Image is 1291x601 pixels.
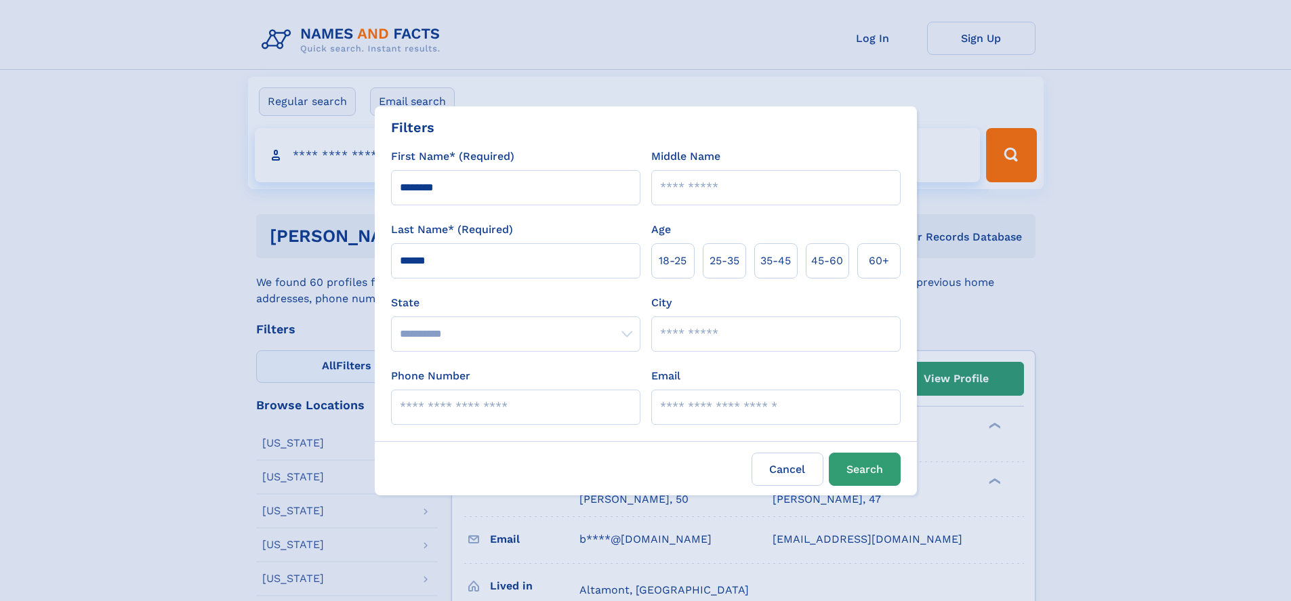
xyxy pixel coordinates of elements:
[651,295,672,311] label: City
[811,253,843,269] span: 45‑60
[869,253,889,269] span: 60+
[391,222,513,238] label: Last Name* (Required)
[651,222,671,238] label: Age
[659,253,687,269] span: 18‑25
[391,368,470,384] label: Phone Number
[760,253,791,269] span: 35‑45
[391,148,514,165] label: First Name* (Required)
[710,253,739,269] span: 25‑35
[651,148,720,165] label: Middle Name
[752,453,823,486] label: Cancel
[651,368,680,384] label: Email
[391,117,434,138] div: Filters
[391,295,640,311] label: State
[829,453,901,486] button: Search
